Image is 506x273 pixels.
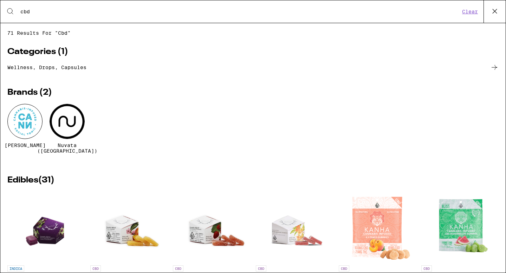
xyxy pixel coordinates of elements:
[339,265,349,272] p: CBD
[176,192,247,262] img: WYLD - Strawberry 20:1 CBD:THC Gummies
[460,8,480,15] button: Clear
[37,142,97,154] span: Nuvata ([GEOGRAPHIC_DATA])
[259,192,330,262] img: WYLD - Pomegranate 1:1 THC:CBD Gummies
[16,5,31,11] span: Help
[7,176,499,185] h2: Edibles ( 31 )
[256,265,266,272] p: CBD
[7,63,499,72] a: Wellness, drops, capsules
[421,265,432,272] p: CBD
[7,265,24,272] p: INDICA
[93,192,164,262] img: WYLD - Peach 2:1 CBD:THC Gummies
[7,48,499,56] h2: Categories ( 1 )
[173,265,183,272] p: CBD
[20,8,460,15] input: Search for products & categories
[7,88,499,97] h2: Brands ( 2 )
[90,265,101,272] p: CBD
[343,192,411,262] img: Kanha - Peach 4:1 CBD Gummies
[5,142,46,148] span: [PERSON_NAME]
[21,192,71,262] img: WYLD - Boysenberry 1:1:1 THC:CBD:CBN Gummies
[425,192,495,262] img: Kanha - Watermelon 20:1 CBD Gummies
[7,30,499,36] span: 71 results for "cbd"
